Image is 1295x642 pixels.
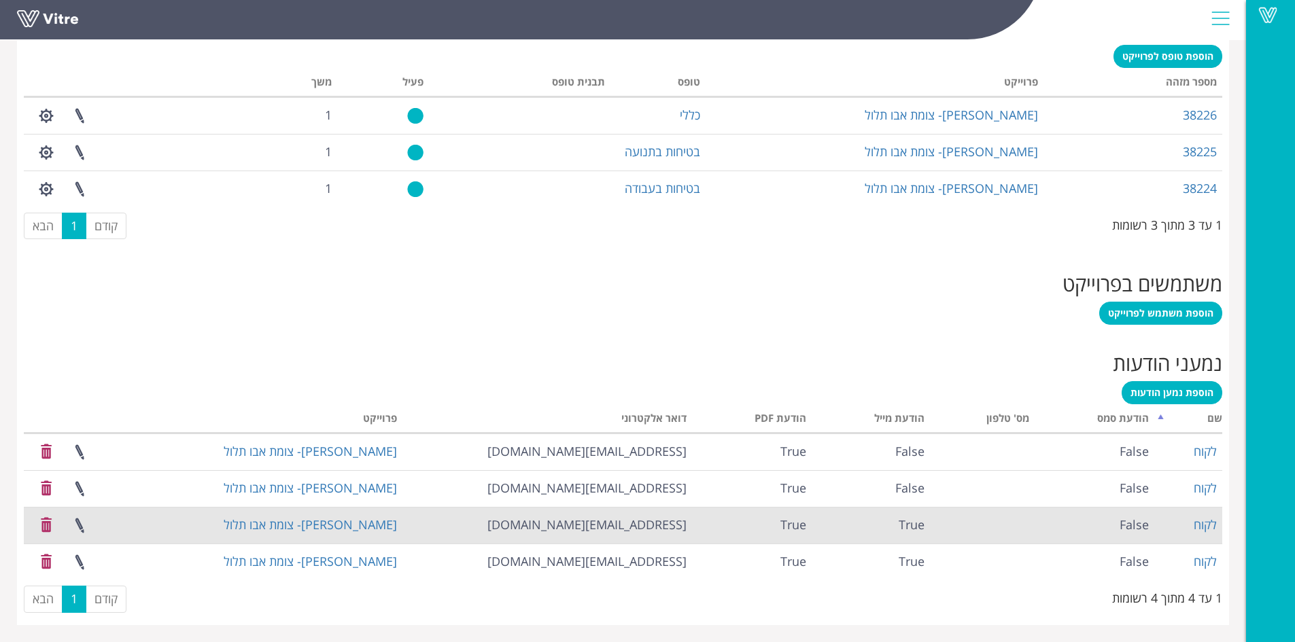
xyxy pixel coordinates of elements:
[24,213,63,240] a: הבא
[625,143,700,160] a: בטיחות בתנועה
[1183,143,1217,160] a: 38225
[1099,302,1222,325] a: הוספת משתמש לפרוייקט
[429,71,610,97] th: תבנית טופס
[407,107,424,124] img: yes
[402,507,692,543] td: [EMAIL_ADDRESS][DOMAIN_NAME]
[224,443,397,459] a: [PERSON_NAME]- צומת אבו תלול
[812,507,930,543] td: True
[1108,306,1213,319] span: הוספת משתמש לפרוייקט
[1154,408,1222,433] th: שם: activate to sort column descending
[247,71,337,97] th: משך
[692,470,812,507] td: True
[224,553,397,569] a: [PERSON_NAME]- צומת אבו תלול
[692,433,812,470] td: True
[24,352,1222,374] h2: נמעני הודעות
[1035,470,1155,507] td: False
[1122,381,1222,404] a: הוספת נמען הודעות
[62,213,86,240] a: 1
[930,408,1035,433] th: מס' טלפון
[24,586,63,613] a: הבא
[1122,50,1213,63] span: הוספת טופס לפרוייקט
[1194,443,1217,459] a: לקוח
[247,171,337,207] td: 1
[62,586,86,613] a: 1
[1194,516,1217,533] a: לקוח
[692,543,812,580] td: True
[402,543,692,580] td: [EMAIL_ADDRESS][DOMAIN_NAME]
[812,433,930,470] td: False
[1113,45,1222,68] a: הוספת טופס לפרוייקט
[865,107,1038,123] a: [PERSON_NAME]- צומת אבו תלול
[402,470,692,507] td: [EMAIL_ADDRESS][DOMAIN_NAME]
[1194,553,1217,569] a: לקוח
[692,507,812,543] td: True
[1183,180,1217,196] a: 38224
[1112,584,1222,607] div: 1 עד 4 מתוך 4 רשומות
[1112,211,1222,234] div: 1 עד 3 מתוך 3 רשומות
[407,144,424,161] img: yes
[86,213,126,240] a: קודם
[610,71,706,97] th: טופס
[1194,480,1217,496] a: לקוח
[865,143,1038,160] a: [PERSON_NAME]- צומת אבו תלול
[407,181,424,198] img: yes
[1035,408,1155,433] th: הודעת סמס
[86,586,126,613] a: קודם
[812,408,930,433] th: הודעת מייל
[812,470,930,507] td: False
[865,180,1038,196] a: [PERSON_NAME]- צומת אבו תלול
[1035,433,1155,470] td: False
[337,71,430,97] th: פעיל
[24,272,1222,295] h2: משתמשים בפרוייקט
[224,480,397,496] a: [PERSON_NAME]- צומת אבו תלול
[1035,507,1155,543] td: False
[174,408,402,433] th: פרוייקט
[1043,71,1222,97] th: מספר מזהה
[247,97,337,134] td: 1
[706,71,1043,97] th: פרוייקט
[224,516,397,533] a: [PERSON_NAME]- צומת אבו תלול
[1035,543,1155,580] td: False
[680,107,700,123] a: כללי
[1130,386,1213,399] span: הוספת נמען הודעות
[812,543,930,580] td: True
[1183,107,1217,123] a: 38226
[692,408,812,433] th: הודעת PDF
[402,408,692,433] th: דואר אלקטרוני
[402,433,692,470] td: [EMAIL_ADDRESS][DOMAIN_NAME]
[625,180,700,196] a: בטיחות בעבודה
[247,134,337,171] td: 1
